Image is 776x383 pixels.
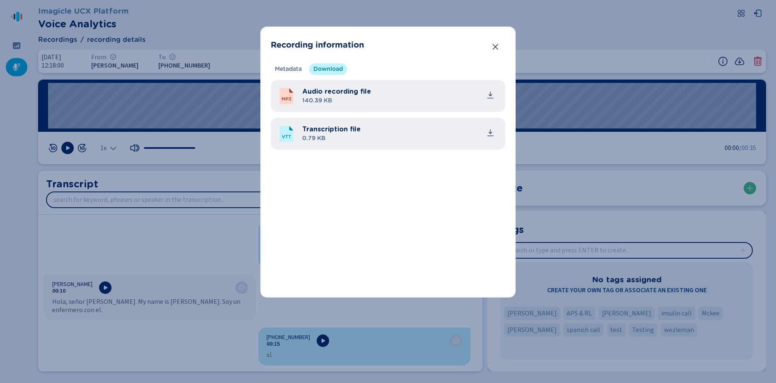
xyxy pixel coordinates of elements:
[486,128,495,137] svg: download
[486,91,495,99] div: Download file
[302,124,499,143] div: transcription_20251009_12180_JuanMontenegro-+16197301201.vtt.txt
[482,124,499,141] button: common.download
[277,125,296,143] svg: VTTFile
[277,87,296,105] svg: MP3File
[302,87,371,97] span: Audio recording file
[302,87,499,105] div: audio_20251009_12180_JuanMontenegro-+16197301201.mp3
[302,134,361,143] span: 0.79 KB
[275,65,302,73] span: Metadata
[482,87,499,103] button: common.download
[486,128,495,137] div: Download file
[271,37,505,53] header: Recording information
[302,97,371,105] span: 140.39 KB
[302,124,361,134] span: Transcription file
[486,91,495,99] svg: download
[487,39,504,55] button: Close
